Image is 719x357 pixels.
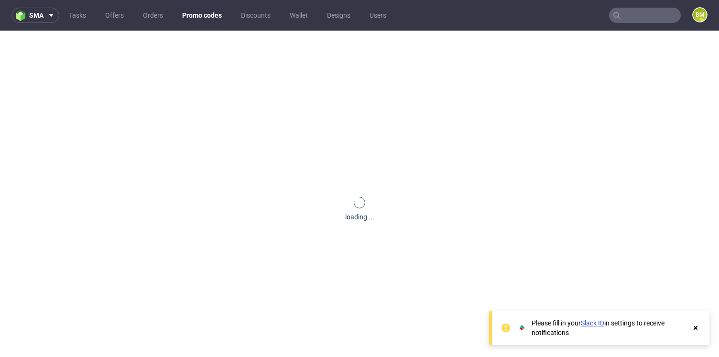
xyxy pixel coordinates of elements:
[345,212,374,222] div: loading ...
[581,319,604,327] a: Slack ID
[321,8,356,23] a: Designs
[517,323,527,333] img: Slack
[29,12,44,19] span: sma
[99,8,130,23] a: Offers
[137,8,169,23] a: Orders
[63,8,92,23] a: Tasks
[693,8,707,22] figcaption: BM
[284,8,314,23] a: Wallet
[11,8,59,23] button: sma
[176,8,228,23] a: Promo codes
[16,10,29,21] img: logo
[235,8,276,23] a: Discounts
[364,8,392,23] a: Users
[532,318,686,337] div: Please fill in your in settings to receive notifications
